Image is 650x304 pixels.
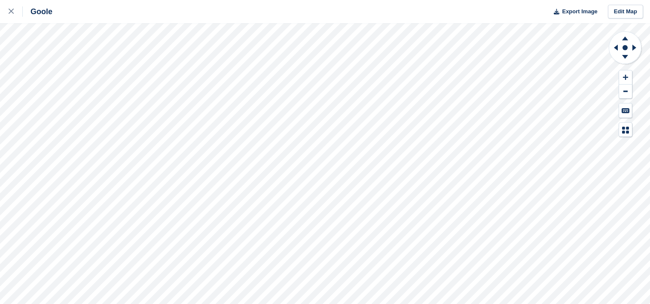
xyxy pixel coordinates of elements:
[619,123,632,137] button: Map Legend
[619,85,632,99] button: Zoom Out
[549,5,598,19] button: Export Image
[23,6,52,17] div: Goole
[608,5,643,19] a: Edit Map
[619,70,632,85] button: Zoom In
[619,103,632,118] button: Keyboard Shortcuts
[562,7,597,16] span: Export Image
